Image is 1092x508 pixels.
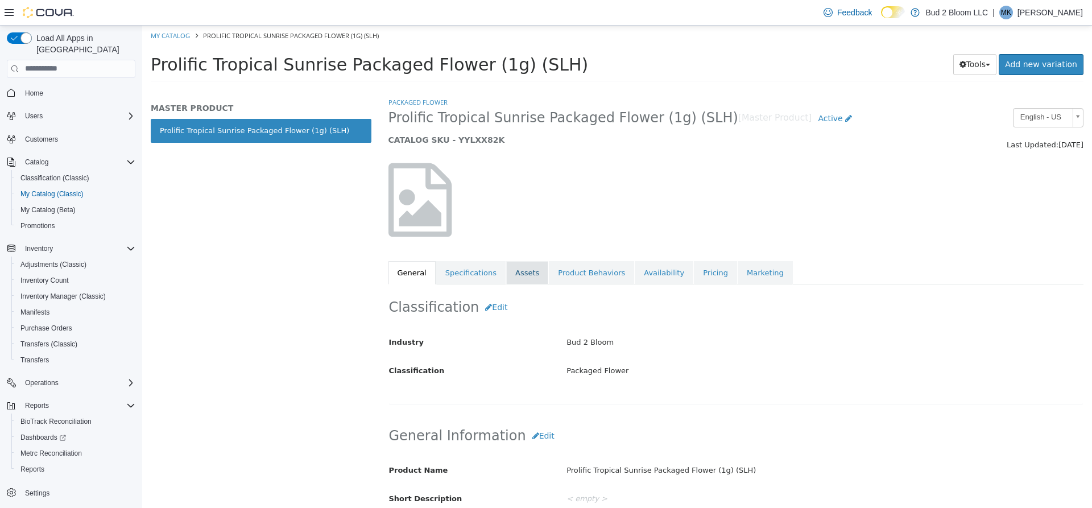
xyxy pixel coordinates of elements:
[23,7,74,18] img: Cova
[16,447,86,460] a: Metrc Reconciliation
[11,352,140,368] button: Transfers
[999,6,1013,19] div: Marcus Kirk
[16,290,135,303] span: Inventory Manager (Classic)
[20,221,55,230] span: Promotions
[20,308,49,317] span: Manifests
[1001,6,1011,19] span: MK
[2,154,140,170] button: Catalog
[20,356,49,365] span: Transfers
[16,290,110,303] a: Inventory Manager (Classic)
[20,86,135,100] span: Home
[1017,6,1083,19] p: [PERSON_NAME]
[871,83,926,101] span: English - US
[11,320,140,336] button: Purchase Orders
[16,353,53,367] a: Transfers
[16,415,96,428] a: BioTrack Reconciliation
[864,115,916,123] span: Last Updated:
[25,135,58,144] span: Customers
[11,170,140,186] button: Classification (Classic)
[246,72,305,81] a: Packaged Flower
[246,236,293,259] a: General
[20,189,84,199] span: My Catalog (Classic)
[11,218,140,234] button: Promotions
[20,109,47,123] button: Users
[871,82,941,102] a: English - US
[2,131,140,147] button: Customers
[819,1,876,24] a: Feedback
[20,242,57,255] button: Inventory
[247,469,320,477] span: Short Description
[11,186,140,202] button: My Catalog (Classic)
[16,219,135,233] span: Promotions
[20,132,135,146] span: Customers
[416,307,949,327] div: Bud 2 Bloom
[595,236,651,259] a: Marketing
[20,399,135,412] span: Reports
[16,274,73,287] a: Inventory Count
[16,337,82,351] a: Transfers (Classic)
[881,18,882,19] span: Dark Mode
[2,108,140,124] button: Users
[16,258,135,271] span: Adjustments (Classic)
[247,312,282,321] span: Industry
[246,84,596,101] span: Prolific Tropical Sunrise Packaged Flower (1g) (SLH)
[552,236,595,259] a: Pricing
[246,109,763,119] h5: CATALOG SKU - YYLXX82K
[16,305,54,319] a: Manifests
[16,258,91,271] a: Adjustments (Classic)
[16,203,80,217] a: My Catalog (Beta)
[416,464,949,484] div: < empty >
[2,85,140,101] button: Home
[16,337,135,351] span: Transfers (Classic)
[20,174,89,183] span: Classification (Classic)
[9,6,48,14] a: My Catalog
[11,336,140,352] button: Transfers (Classic)
[16,353,135,367] span: Transfers
[16,431,135,444] span: Dashboards
[20,376,63,390] button: Operations
[16,187,135,201] span: My Catalog (Classic)
[20,155,135,169] span: Catalog
[20,417,92,426] span: BioTrack Reconciliation
[16,321,135,335] span: Purchase Orders
[2,375,140,391] button: Operations
[32,32,135,55] span: Load All Apps in [GEOGRAPHIC_DATA]
[20,324,72,333] span: Purchase Orders
[16,219,60,233] a: Promotions
[20,133,63,146] a: Customers
[20,340,77,349] span: Transfers (Classic)
[16,187,88,201] a: My Catalog (Classic)
[20,376,135,390] span: Operations
[811,28,855,49] button: Tools
[16,462,49,476] a: Reports
[25,244,53,253] span: Inventory
[16,431,71,444] a: Dashboards
[25,111,43,121] span: Users
[16,274,135,287] span: Inventory Count
[916,115,941,123] span: [DATE]
[416,435,949,455] div: Prolific Tropical Sunrise Packaged Flower (1g) (SLH)
[11,304,140,320] button: Manifests
[384,400,419,421] button: Edit
[16,203,135,217] span: My Catalog (Beta)
[25,401,49,410] span: Reports
[61,6,237,14] span: Prolific Tropical Sunrise Packaged Flower (1g) (SLH)
[20,465,44,474] span: Reports
[2,484,140,501] button: Settings
[11,414,140,429] button: BioTrack Reconciliation
[20,486,54,500] a: Settings
[20,399,53,412] button: Reports
[247,400,941,421] h2: General Information
[247,440,306,449] span: Product Name
[669,82,716,104] a: Active
[416,336,949,356] div: Packaged Flower
[20,86,48,100] a: Home
[2,398,140,414] button: Reports
[20,242,135,255] span: Inventory
[9,77,229,88] h5: MASTER PRODUCT
[925,6,988,19] p: Bud 2 Bloom LLC
[11,202,140,218] button: My Catalog (Beta)
[11,429,140,445] a: Dashboards
[9,29,446,49] span: Prolific Tropical Sunrise Packaged Flower (1g) (SLH)
[11,272,140,288] button: Inventory Count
